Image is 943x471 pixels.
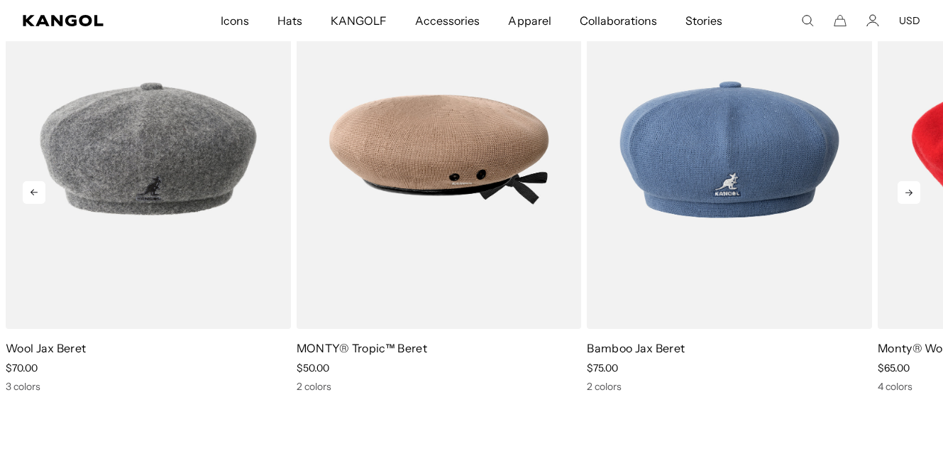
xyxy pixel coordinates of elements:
[866,14,879,27] a: Account
[6,380,291,393] div: 3 colors
[6,362,38,374] span: $70.00
[297,341,427,355] a: MONTY® Tropic™ Beret
[878,362,910,374] span: $65.00
[587,362,618,374] span: $75.00
[801,14,814,27] summary: Search here
[23,15,145,26] a: Kangol
[587,380,872,393] div: 2 colors
[6,341,86,355] a: Wool Jax Beret
[587,341,685,355] a: Bamboo Jax Beret
[297,362,329,374] span: $50.00
[297,380,582,393] div: 2 colors
[834,14,847,27] button: Cart
[899,14,920,27] button: USD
